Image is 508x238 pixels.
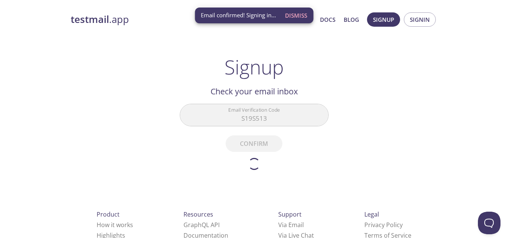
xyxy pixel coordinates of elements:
span: Support [278,210,302,218]
strong: testmail [71,13,109,26]
iframe: Help Scout Beacon - Open [478,212,500,234]
a: Via Email [278,221,304,229]
button: Signup [367,12,400,27]
a: Docs [320,15,335,24]
h2: Check your email inbox [180,85,329,98]
a: Privacy Policy [364,221,403,229]
a: Blog [344,15,359,24]
h1: Signup [224,56,284,78]
span: Legal [364,210,379,218]
a: testmail.app [71,13,247,26]
span: Dismiss [285,11,307,20]
span: Email confirmed! Signing in... [201,11,276,19]
span: Signup [373,15,394,24]
a: How it works [97,221,133,229]
button: Dismiss [282,8,310,23]
span: Resources [183,210,213,218]
span: Product [97,210,120,218]
a: GraphQL API [183,221,220,229]
button: Signin [404,12,436,27]
span: Signin [410,15,430,24]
